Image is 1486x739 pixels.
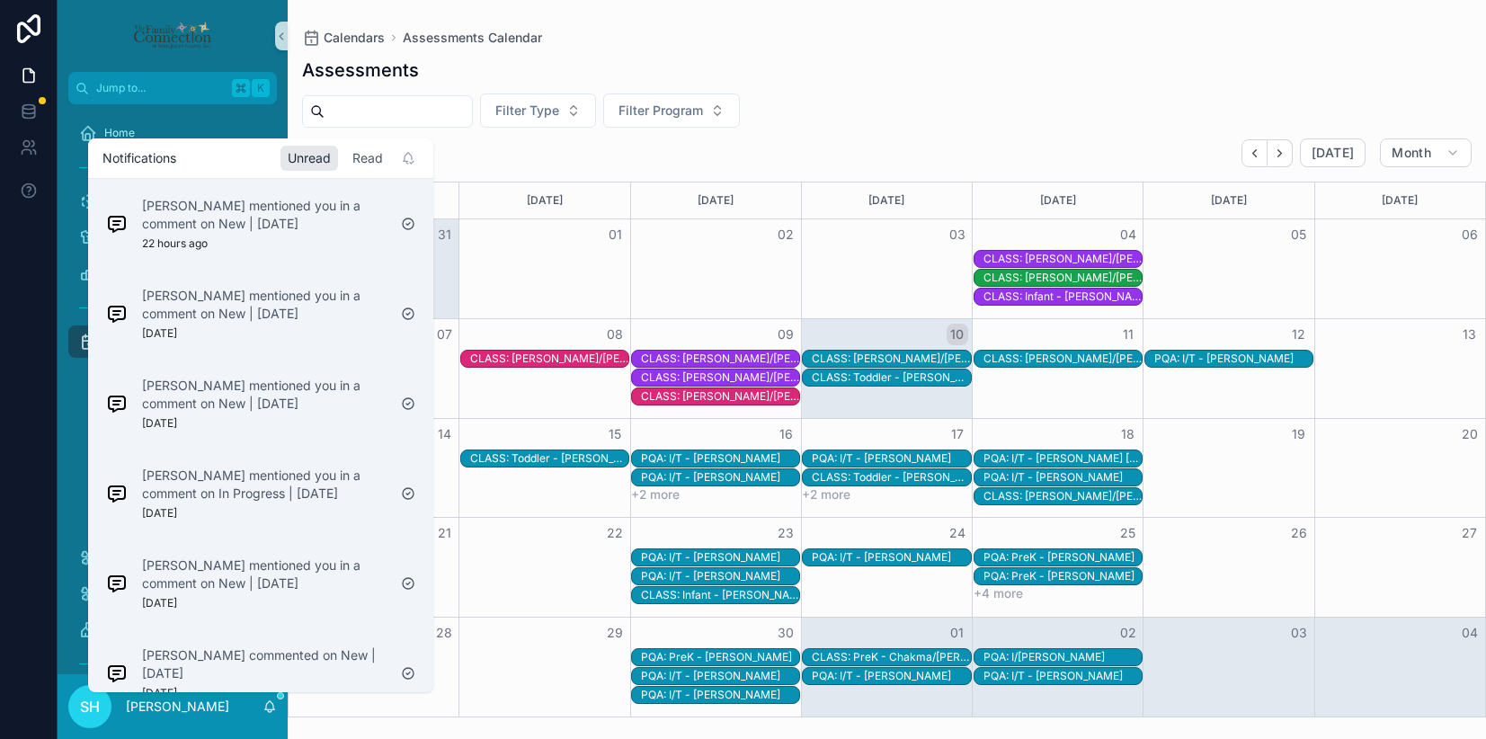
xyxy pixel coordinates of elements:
div: CLASS: [PERSON_NAME]/[PERSON_NAME] [641,389,799,404]
div: PQA: PreK - [PERSON_NAME] [983,550,1142,565]
p: [PERSON_NAME] mentioned you in a comment on In Progress | [DATE] [142,467,387,503]
div: PQA: I/T - Anna Castillo [983,649,1142,665]
h1: Notifications [102,149,176,167]
span: Filter Type [495,102,559,120]
div: PQA: PreK - [PERSON_NAME] [641,650,799,664]
span: Calendars [324,29,385,47]
button: 09 [775,324,796,345]
button: 02 [775,224,796,245]
button: 25 [1117,522,1139,544]
button: 30 [775,622,796,644]
button: [DATE] [1300,138,1366,167]
div: CLASS: Infant - [PERSON_NAME]/Green [983,289,1142,304]
div: PQA: I/T - Monica Gonzalez [1154,351,1312,367]
div: [DATE] [1146,183,1311,218]
div: PQA: I/T - Mayra Garcia-Canales [983,668,1142,684]
p: [DATE] [142,416,177,431]
div: PQA: I/T - TJ Douglas-Johnson [641,568,799,584]
div: CLASS: Toddler - Davis/Allen [470,351,628,367]
button: 03 [1288,622,1310,644]
button: Jump to...K [68,72,277,104]
div: [DATE] [805,183,969,218]
button: Back [1241,139,1268,167]
div: PQA: PreK - Angie Jacome [641,649,799,665]
div: CLASS: PreK - Chakma/Franklin [812,649,970,665]
a: Coaching [68,221,277,254]
div: CLASS: Toddler - Boyle/Shea [983,488,1142,504]
div: CLASS: Toddler - [PERSON_NAME]/[PERSON_NAME] [812,370,970,385]
button: 06 [1459,224,1481,245]
img: Notification icon [106,213,128,235]
h1: Assessments [302,58,419,83]
button: 31 [433,224,455,245]
a: Programs Info [68,613,277,646]
div: CLASS: Infant - Stachowski/Green [983,289,1142,305]
a: Workshops [68,541,277,574]
div: CLASS: [PERSON_NAME]/[PERSON_NAME] [983,489,1142,503]
span: Home [104,126,135,140]
div: CLASS: PreK - Chakma/[PERSON_NAME] [812,650,970,664]
button: 18 [1117,423,1139,445]
button: 29 [604,622,626,644]
button: +2 more [631,487,680,502]
div: Read [345,146,390,171]
div: CLASS: Toddler - Ortega/Parrish [641,351,799,367]
div: PQA: I/T - Esperanza Rosales Blanco [983,450,1142,467]
a: Calendars [68,325,277,358]
button: 04 [1117,224,1139,245]
p: [PERSON_NAME] mentioned you in a comment on New | [DATE] [142,287,387,323]
button: 03 [947,224,968,245]
button: 05 [1288,224,1310,245]
div: CLASS: [PERSON_NAME]/[PERSON_NAME] [470,352,628,366]
a: Assessments Calendar [403,29,542,47]
p: [PERSON_NAME] commented on New | [DATE] [142,646,387,682]
div: PQA: I/T - [PERSON_NAME] [983,470,1142,485]
img: Notification icon [106,393,128,414]
div: CLASS: [PERSON_NAME]/[PERSON_NAME] [641,370,799,385]
div: scrollable content [58,104,288,674]
div: PQA: I/T - Angel Gramm-Selner [983,469,1142,485]
button: 16 [775,423,796,445]
a: Home [68,117,277,149]
p: [PERSON_NAME] mentioned you in a comment on New | [DATE] [142,377,387,413]
div: PQA: I/T - [PERSON_NAME] [812,550,970,565]
img: Notification icon [106,483,128,504]
div: CLASS: [PERSON_NAME]/[PERSON_NAME] [983,352,1142,366]
button: +2 more [802,487,850,502]
div: PQA: I/T - Rhonda McGhee [641,469,799,485]
div: Month View [288,182,1486,717]
div: [DATE] [975,183,1140,218]
span: [DATE] [1312,145,1354,161]
p: [DATE] [142,596,177,610]
div: CLASS: Toddler - Gramm-Selner/McGhee [812,369,970,386]
p: [PERSON_NAME] mentioned you in a comment on New | [DATE] [142,197,387,233]
button: 04 [1459,622,1481,644]
div: PQA: PreK - Jaylin Jones [983,549,1142,565]
button: 12 [1288,324,1310,345]
button: 23 [775,522,796,544]
div: PQA: PreK - Ximena Orozco [983,568,1142,584]
div: PQA: I/T - Tracy Baber [812,549,970,565]
div: PQA: I/T - Margaret Stambaugh [641,668,799,684]
div: PQA: I/T - Debra Todt [812,450,970,467]
button: 14 [433,423,455,445]
p: [DATE] [142,686,177,700]
p: [PERSON_NAME] mentioned you in a comment on New | [DATE] [142,556,387,592]
button: 19 [1288,423,1310,445]
div: PQA: I/T - Valerie Wilson [641,549,799,565]
button: 01 [947,622,968,644]
div: CLASS: Toddler - Figueroa/Grayson [983,270,1142,286]
a: Assessments [68,185,277,218]
div: PQA: I/T - Yulier Maldonado [641,450,799,467]
div: Unread [280,146,338,171]
button: 15 [604,423,626,445]
div: CLASS: [PERSON_NAME]/[PERSON_NAME] [641,352,799,366]
div: PQA: I/T - [PERSON_NAME] [641,550,799,565]
div: CLASS: Toddler - [PERSON_NAME]/[PERSON_NAME] [470,451,628,466]
div: CLASS: [PERSON_NAME]/[PERSON_NAME] [983,252,1142,266]
span: Filter Program [618,102,703,120]
div: PQA: I/T - Lydia Bolls [812,668,970,684]
div: CLASS: Infant - [PERSON_NAME]/[PERSON_NAME] [641,588,799,602]
div: PQA: I/T - [PERSON_NAME] [641,470,799,485]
